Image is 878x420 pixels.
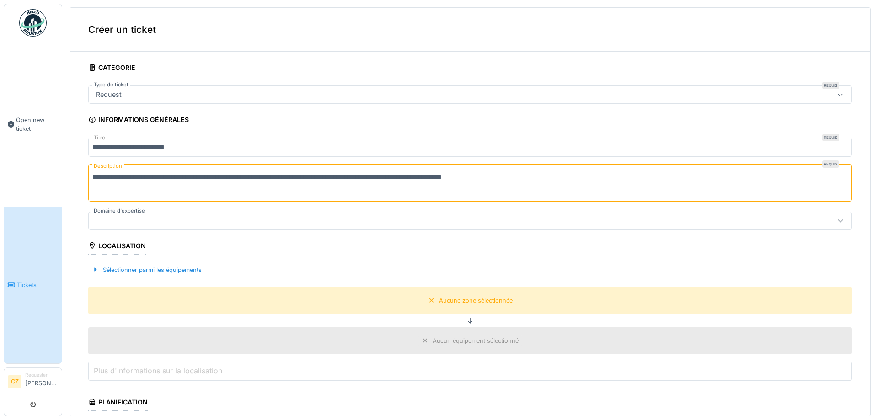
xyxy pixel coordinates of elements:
[8,372,58,393] a: CZ Requester[PERSON_NAME]
[439,296,513,305] div: Aucune zone sélectionnée
[16,116,58,133] span: Open new ticket
[19,9,47,37] img: Badge_color-CXgf-gQk.svg
[70,8,870,52] div: Créer un ticket
[25,372,58,391] li: [PERSON_NAME]
[433,336,519,345] div: Aucun équipement sélectionné
[25,372,58,378] div: Requester
[88,113,189,128] div: Informations générales
[92,90,125,100] div: Request
[92,81,130,89] label: Type de ticket
[88,395,148,411] div: Planification
[88,61,135,76] div: Catégorie
[8,375,21,388] li: CZ
[92,365,224,376] label: Plus d'informations sur la localisation
[88,239,146,255] div: Localisation
[4,207,62,364] a: Tickets
[92,160,124,172] label: Description
[17,281,58,289] span: Tickets
[92,134,107,142] label: Titre
[92,207,147,215] label: Domaine d'expertise
[822,134,839,141] div: Requis
[88,264,205,276] div: Sélectionner parmi les équipements
[822,160,839,168] div: Requis
[4,42,62,207] a: Open new ticket
[822,82,839,89] div: Requis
